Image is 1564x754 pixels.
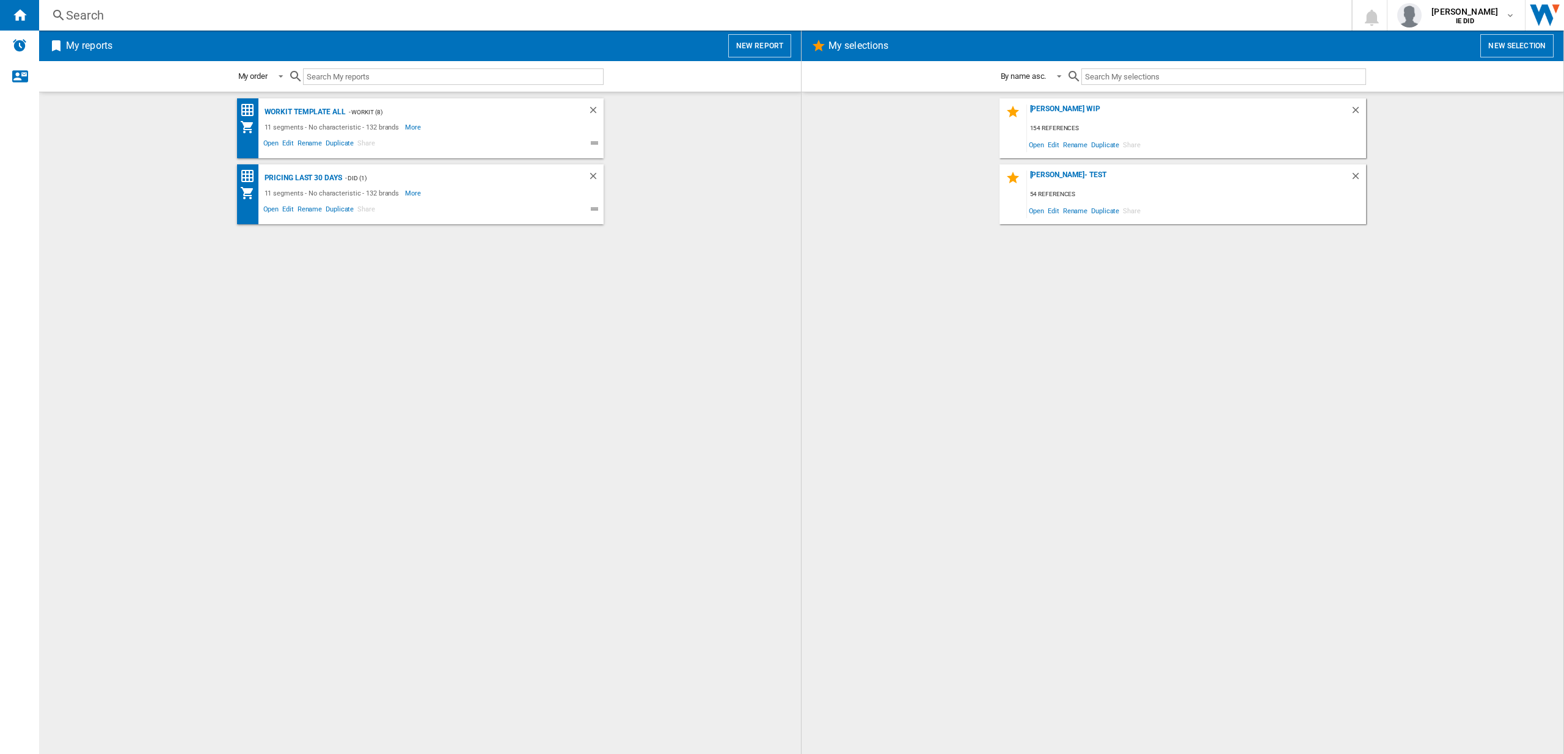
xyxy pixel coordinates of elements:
[405,186,423,200] span: More
[1061,202,1089,219] span: Rename
[261,186,406,200] div: 11 segments - No characteristic - 132 brands
[1046,202,1061,219] span: Edit
[324,203,356,218] span: Duplicate
[826,34,891,57] h2: My selections
[324,137,356,152] span: Duplicate
[1027,136,1047,153] span: Open
[1027,187,1366,202] div: 54 references
[261,104,346,120] div: Workit Template All
[261,120,406,134] div: 11 segments - No characteristic - 132 brands
[1081,68,1365,85] input: Search My selections
[1089,202,1121,219] span: Duplicate
[240,103,261,118] div: Price Matrix
[1027,104,1350,121] div: [PERSON_NAME] WIP
[1027,170,1350,187] div: [PERSON_NAME]- Test
[1027,202,1047,219] span: Open
[1046,136,1061,153] span: Edit
[238,71,268,81] div: My order
[1121,202,1142,219] span: Share
[1061,136,1089,153] span: Rename
[728,34,791,57] button: New report
[296,203,324,218] span: Rename
[1480,34,1554,57] button: New selection
[1431,5,1498,18] span: [PERSON_NAME]
[261,137,281,152] span: Open
[1027,121,1366,136] div: 154 references
[1121,136,1142,153] span: Share
[240,120,261,134] div: My Assortment
[1089,136,1121,153] span: Duplicate
[588,104,604,120] div: Delete
[356,137,377,152] span: Share
[296,137,324,152] span: Rename
[261,170,342,186] div: Pricing Last 30 days
[346,104,563,120] div: - Workit (8)
[1350,104,1366,121] div: Delete
[64,34,115,57] h2: My reports
[240,169,261,184] div: Price Matrix
[588,170,604,186] div: Delete
[405,120,423,134] span: More
[1397,3,1422,27] img: profile.jpg
[342,170,563,186] div: - DID (1)
[356,203,377,218] span: Share
[1001,71,1047,81] div: By name asc.
[1350,170,1366,187] div: Delete
[261,203,281,218] span: Open
[66,7,1320,24] div: Search
[303,68,604,85] input: Search My reports
[240,186,261,200] div: My Assortment
[1456,17,1474,25] b: IE DID
[12,38,27,53] img: alerts-logo.svg
[280,203,296,218] span: Edit
[280,137,296,152] span: Edit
